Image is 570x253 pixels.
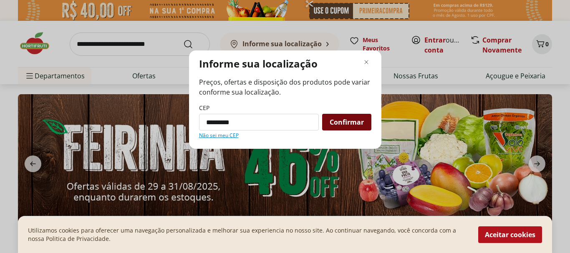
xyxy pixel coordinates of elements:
span: Confirmar [330,119,364,125]
p: Utilizamos cookies para oferecer uma navegação personalizada e melhorar sua experiencia no nosso ... [28,226,468,243]
span: Preços, ofertas e disposição dos produtos pode variar conforme sua localização. [199,77,371,97]
p: Informe sua localização [199,57,318,70]
label: CEP [199,104,209,112]
a: Não sei meu CEP [199,132,239,139]
button: Aceitar cookies [478,226,542,243]
button: Confirmar [322,114,371,130]
button: Fechar modal de regionalização [361,57,371,67]
div: Modal de regionalização [189,50,381,149]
